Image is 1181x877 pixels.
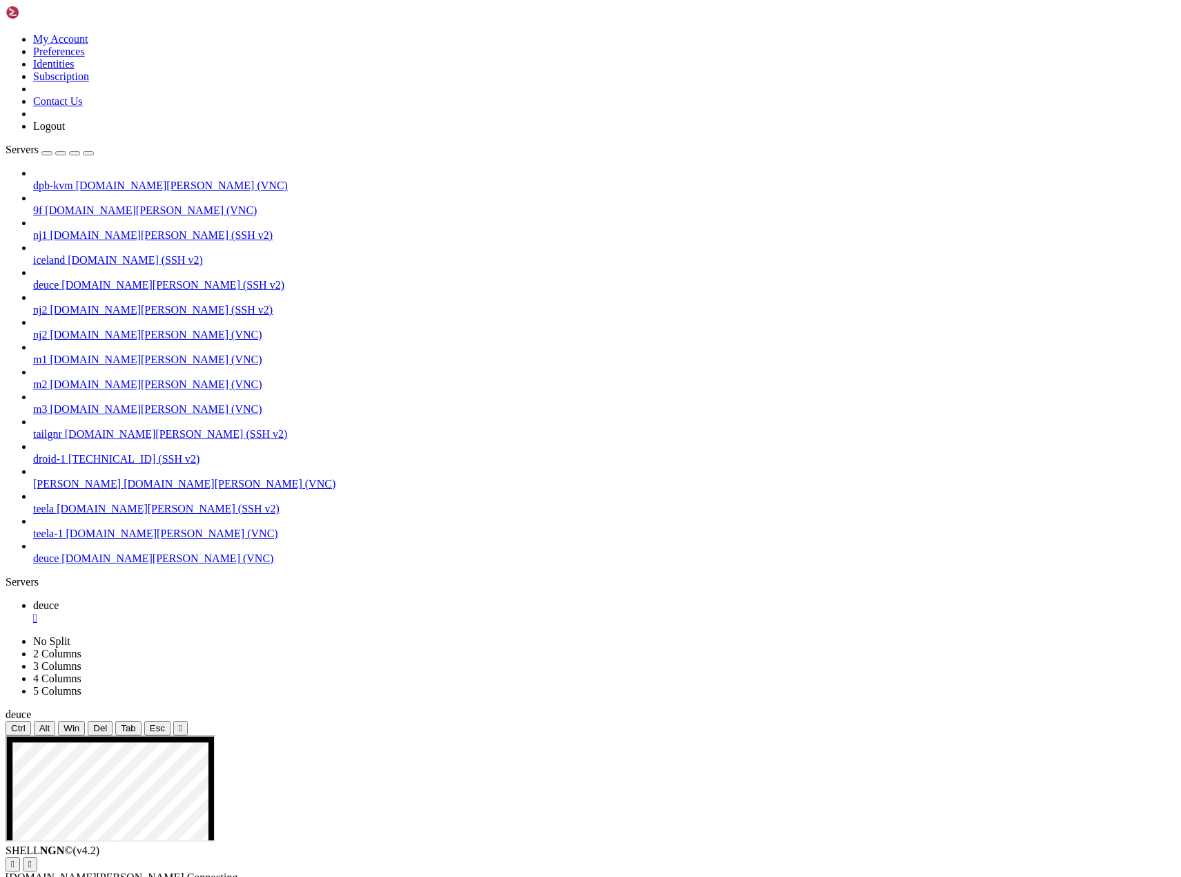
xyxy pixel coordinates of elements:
[57,503,280,514] span: [DOMAIN_NAME][PERSON_NAME] (SSH v2)
[33,267,1175,291] li: deuce [DOMAIN_NAME][PERSON_NAME] (SSH v2)
[33,612,1175,624] a: 
[28,859,32,869] div: 
[33,120,65,132] a: Logout
[33,403,1175,416] a: m3 [DOMAIN_NAME][PERSON_NAME] (VNC)
[88,721,113,735] button: Del
[40,845,65,856] b: NGN
[33,316,1175,341] li: nj2 [DOMAIN_NAME][PERSON_NAME] (VNC)
[33,354,47,365] span: m1
[33,204,1175,217] a: 9f [DOMAIN_NAME][PERSON_NAME] (VNC)
[6,144,94,155] a: Servers
[76,180,288,191] span: [DOMAIN_NAME][PERSON_NAME] (VNC)
[23,857,37,871] button: 
[33,180,73,191] span: dpb-kvm
[50,329,262,340] span: [DOMAIN_NAME][PERSON_NAME] (VNC)
[124,478,335,490] span: [DOMAIN_NAME][PERSON_NAME] (VNC)
[33,478,121,490] span: [PERSON_NAME]
[33,515,1175,540] li: teela-1 [DOMAIN_NAME][PERSON_NAME] (VNC)
[33,279,59,291] span: deuce
[33,279,1175,291] a: deuce [DOMAIN_NAME][PERSON_NAME] (SSH v2)
[33,304,47,316] span: nj2
[6,144,39,155] span: Servers
[33,180,1175,192] a: dpb-kvm [DOMAIN_NAME][PERSON_NAME] (VNC)
[33,217,1175,242] li: nj1 [DOMAIN_NAME][PERSON_NAME] (SSH v2)
[33,540,1175,565] li: deuce [DOMAIN_NAME][PERSON_NAME] (VNC)
[33,341,1175,366] li: m1 [DOMAIN_NAME][PERSON_NAME] (VNC)
[33,254,1175,267] a: iceland [DOMAIN_NAME] (SSH v2)
[179,723,182,733] div: 
[33,167,1175,192] li: dpb-kvm [DOMAIN_NAME][PERSON_NAME] (VNC)
[33,192,1175,217] li: 9f [DOMAIN_NAME][PERSON_NAME] (VNC)
[33,552,59,564] span: deuce
[66,528,278,539] span: [DOMAIN_NAME][PERSON_NAME] (VNC)
[33,378,47,390] span: m2
[33,378,1175,391] a: m2 [DOMAIN_NAME][PERSON_NAME] (VNC)
[33,366,1175,391] li: m2 [DOMAIN_NAME][PERSON_NAME] (VNC)
[33,648,81,659] a: 2 Columns
[121,723,136,733] span: Tab
[39,723,50,733] span: Alt
[50,229,273,241] span: [DOMAIN_NAME][PERSON_NAME] (SSH v2)
[33,291,1175,316] li: nj2 [DOMAIN_NAME][PERSON_NAME] (SSH v2)
[33,58,75,70] a: Identities
[33,660,81,672] a: 3 Columns
[33,242,1175,267] li: iceland [DOMAIN_NAME] (SSH v2)
[6,6,85,19] img: Shellngn
[6,857,20,871] button: 
[33,46,85,57] a: Preferences
[11,723,26,733] span: Ctrl
[33,329,47,340] span: nj2
[33,453,66,465] span: droid-1
[11,859,14,869] div: 
[33,229,1175,242] a: nj1 [DOMAIN_NAME][PERSON_NAME] (SSH v2)
[33,95,83,107] a: Contact Us
[68,254,203,266] span: [DOMAIN_NAME] (SSH v2)
[33,441,1175,465] li: droid-1 [TECHNICAL_ID] (SSH v2)
[33,428,62,440] span: tailgnr
[61,279,284,291] span: [DOMAIN_NAME][PERSON_NAME] (SSH v2)
[93,723,107,733] span: Del
[33,528,64,539] span: teela-1
[33,465,1175,490] li: [PERSON_NAME] [DOMAIN_NAME][PERSON_NAME] (VNC)
[33,204,42,216] span: 9f
[33,304,1175,316] a: nj2 [DOMAIN_NAME][PERSON_NAME] (SSH v2)
[34,721,56,735] button: Alt
[33,229,47,241] span: nj1
[173,721,188,735] button: 
[65,428,288,440] span: [DOMAIN_NAME][PERSON_NAME] (SSH v2)
[64,723,79,733] span: Win
[33,478,1175,490] a: [PERSON_NAME] [DOMAIN_NAME][PERSON_NAME] (VNC)
[33,70,89,82] a: Subscription
[33,503,54,514] span: teela
[33,673,81,684] a: 4 Columns
[61,552,273,564] span: [DOMAIN_NAME][PERSON_NAME] (VNC)
[58,721,85,735] button: Win
[50,403,262,415] span: [DOMAIN_NAME][PERSON_NAME] (VNC)
[33,254,65,266] span: iceland
[33,354,1175,366] a: m1 [DOMAIN_NAME][PERSON_NAME] (VNC)
[33,503,1175,515] a: teela [DOMAIN_NAME][PERSON_NAME] (SSH v2)
[33,685,81,697] a: 5 Columns
[50,304,273,316] span: [DOMAIN_NAME][PERSON_NAME] (SSH v2)
[50,378,262,390] span: [DOMAIN_NAME][PERSON_NAME] (VNC)
[6,576,1175,588] div: Servers
[33,490,1175,515] li: teela [DOMAIN_NAME][PERSON_NAME] (SSH v2)
[6,721,31,735] button: Ctrl
[33,428,1175,441] a: tailgnr [DOMAIN_NAME][PERSON_NAME] (SSH v2)
[33,453,1175,465] a: droid-1 [TECHNICAL_ID] (SSH v2)
[6,709,31,720] span: deuce
[73,845,100,856] span: 4.2.0
[33,552,1175,565] a: deuce [DOMAIN_NAME][PERSON_NAME] (VNC)
[33,416,1175,441] li: tailgnr [DOMAIN_NAME][PERSON_NAME] (SSH v2)
[33,403,47,415] span: m3
[45,204,257,216] span: [DOMAIN_NAME][PERSON_NAME] (VNC)
[33,635,70,647] a: No Split
[33,33,88,45] a: My Account
[33,329,1175,341] a: nj2 [DOMAIN_NAME][PERSON_NAME] (VNC)
[33,599,59,611] span: deuce
[33,391,1175,416] li: m3 [DOMAIN_NAME][PERSON_NAME] (VNC)
[115,721,141,735] button: Tab
[150,723,165,733] span: Esc
[50,354,262,365] span: [DOMAIN_NAME][PERSON_NAME] (VNC)
[33,528,1175,540] a: teela-1 [DOMAIN_NAME][PERSON_NAME] (VNC)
